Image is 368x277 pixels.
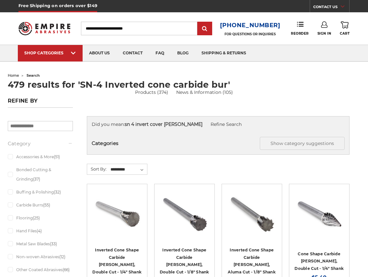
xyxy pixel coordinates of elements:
a: contact [116,45,149,61]
a: Reorder [291,21,309,35]
div: Did you mean: [92,121,345,128]
button: Show category suggestions [260,137,345,150]
span: Sign In [317,31,331,36]
a: Cart [340,21,350,36]
a: blog [171,45,195,61]
img: SN-3 inverted cone shape carbide burr 1/4" shank [92,189,143,239]
a: shipping & returns [195,45,253,61]
select: Sort By: [109,165,147,174]
strong: sn 4 invert cover [PERSON_NAME] [125,121,202,127]
a: home [8,73,19,78]
input: Submit [198,22,211,35]
span: Reorder [291,31,309,36]
img: CBSN-51D inverted cone shape carbide burr 1/8" shank [159,189,210,239]
label: Sort By: [87,164,107,174]
img: SM-4 pointed cone shape carbide burr 1/4" shank [294,189,345,239]
span: Cart [340,31,350,36]
a: Inverted Cone Shape Carbide [PERSON_NAME], Aluma Cut - 1/8" Shank [228,248,276,274]
p: FOR QUESTIONS OR INQUIRIES [220,32,281,36]
a: Refine Search [211,121,242,127]
a: Cone Shape Carbide [PERSON_NAME], Double Cut - 1/4" Shank [294,251,344,271]
a: about us [83,45,116,61]
div: SHOP CATEGORIES [24,50,76,55]
a: [PHONE_NUMBER] [220,21,281,30]
a: faq [149,45,171,61]
h5: Categories [92,137,345,150]
a: Inverted Cone Shape Carbide [PERSON_NAME], Double Cut - 1/8" Shank [160,248,209,274]
a: News & Information (105) [176,89,233,96]
h5: Category [8,140,73,148]
a: Products (374) [135,89,168,95]
span: search [27,73,40,78]
h1: 479 results for 'SN-4 Inverted cone carbide bur' [8,80,360,89]
img: Empire Abrasives [18,18,70,39]
a: Inverted Cone Shape Carbide [PERSON_NAME], Double Cut - 1/4" Shank [92,248,142,274]
h5: Refine by [8,98,73,108]
img: inverted cone carbide burr for aluminum [226,189,277,239]
a: CONTACT US [313,3,349,12]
